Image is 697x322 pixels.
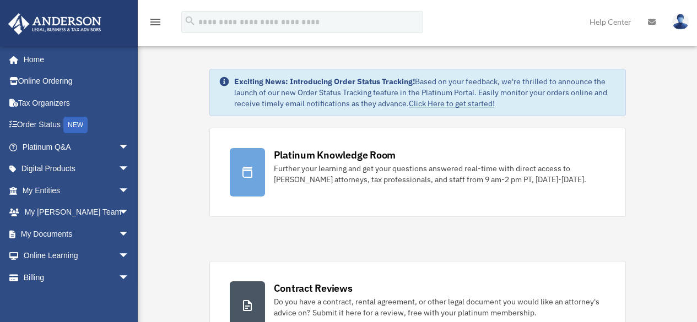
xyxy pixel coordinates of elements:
div: Do you have a contract, rental agreement, or other legal document you would like an attorney's ad... [274,296,606,318]
strong: Exciting News: Introducing Order Status Tracking! [234,77,415,86]
i: search [184,15,196,27]
a: Click Here to get started! [409,99,495,108]
a: Platinum Knowledge Room Further your learning and get your questions answered real-time with dire... [209,128,626,217]
a: menu [149,19,162,29]
a: My Entitiesarrow_drop_down [8,179,146,201]
span: arrow_drop_down [118,179,141,202]
a: Online Ordering [8,70,146,92]
span: arrow_drop_down [118,266,141,289]
span: arrow_drop_down [118,136,141,159]
i: menu [149,15,162,29]
a: My [PERSON_NAME] Teamarrow_drop_down [8,201,146,223]
a: Digital Productsarrow_drop_down [8,158,146,180]
a: Home [8,48,141,70]
span: arrow_drop_down [118,201,141,224]
div: Platinum Knowledge Room [274,148,396,162]
div: Further your learning and get your questions answered real-time with direct access to [PERSON_NAM... [274,163,606,185]
a: Platinum Q&Aarrow_drop_down [8,136,146,158]
a: Billingarrow_drop_down [8,266,146,288]
a: Order StatusNEW [8,114,146,137]
div: Based on your feedback, we're thrilled to announce the launch of our new Order Status Tracking fe... [234,76,617,109]
span: arrow_drop_down [118,158,141,181]
div: Contract Reviews [274,281,353,295]
div: NEW [63,117,88,133]
img: User Pic [672,14,689,30]
a: Tax Organizers [8,92,146,114]
a: Online Learningarrow_drop_down [8,245,146,267]
span: arrow_drop_down [118,223,141,245]
span: arrow_drop_down [118,245,141,268]
img: Anderson Advisors Platinum Portal [5,13,105,35]
a: My Documentsarrow_drop_down [8,223,146,245]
